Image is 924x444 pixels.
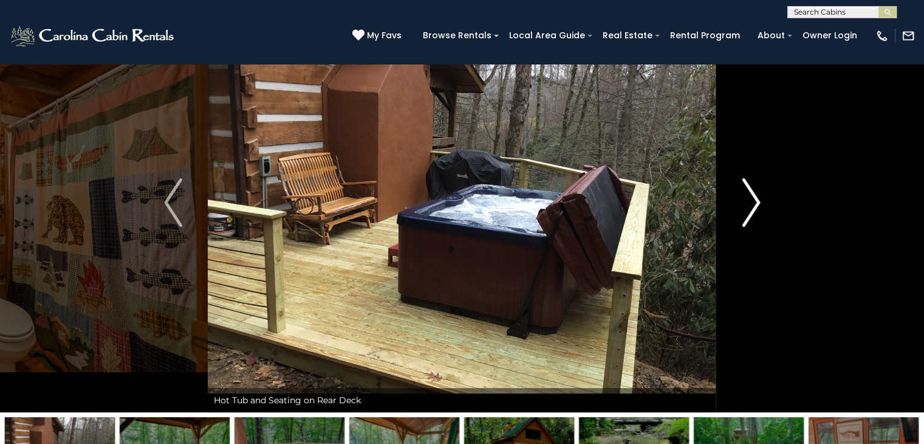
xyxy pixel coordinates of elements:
img: White-1-2.png [9,24,177,48]
img: arrow [164,178,182,227]
a: My Favs [352,29,405,43]
a: Local Area Guide [503,26,591,45]
img: mail-regular-white.png [902,29,915,43]
a: Real Estate [597,26,659,45]
a: Owner Login [796,26,863,45]
div: Hot Tub and Seating on Rear Deck [208,388,716,412]
span: My Favs [367,29,402,42]
img: phone-regular-white.png [875,29,889,43]
img: arrow [742,178,760,227]
a: About [751,26,791,45]
a: Rental Program [664,26,746,45]
a: Browse Rentals [417,26,498,45]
